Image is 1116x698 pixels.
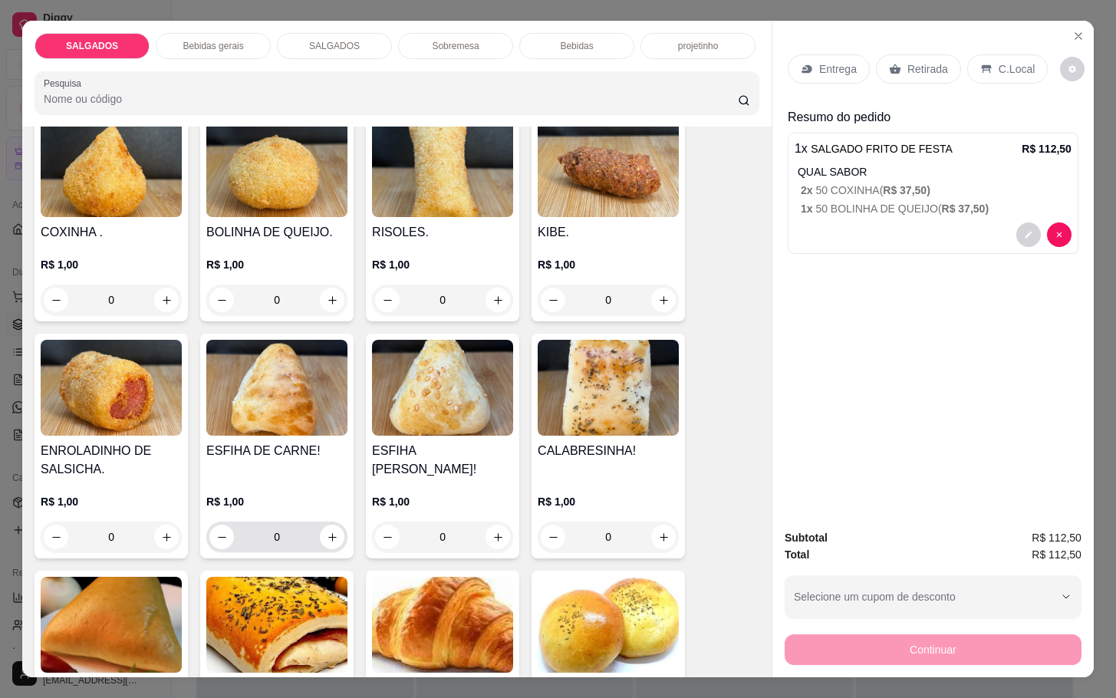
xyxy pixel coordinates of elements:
[309,40,360,52] p: SALGADOS
[183,40,243,52] p: Bebidas gerais
[41,494,182,509] p: R$ 1,00
[41,257,182,272] p: R$ 1,00
[486,525,510,549] button: increase-product-quantity
[41,340,182,436] img: product-image
[375,525,400,549] button: decrease-product-quantity
[785,548,809,561] strong: Total
[798,164,1072,179] p: QUAL SABOR
[801,202,815,215] span: 1 x
[942,202,989,215] span: R$ 37,50 )
[206,223,347,242] h4: BOLINHA DE QUEIJO.
[372,257,513,272] p: R$ 1,00
[372,442,513,479] h4: ESFIHA [PERSON_NAME]!
[372,494,513,509] p: R$ 1,00
[678,40,719,52] p: projetinho
[785,532,828,544] strong: Subtotal
[1032,529,1081,546] span: R$ 112,50
[41,223,182,242] h4: COXINHA .
[44,288,68,312] button: decrease-product-quantity
[41,442,182,479] h4: ENROLADINHO DE SALSICHA.
[560,40,593,52] p: Bebidas
[206,442,347,460] h4: ESFIHA DE CARNE!
[154,525,179,549] button: increase-product-quantity
[372,577,513,673] img: product-image
[541,525,565,549] button: decrease-product-quantity
[538,121,679,217] img: product-image
[486,288,510,312] button: increase-product-quantity
[209,288,234,312] button: decrease-product-quantity
[883,184,930,196] span: R$ 37,50 )
[801,183,1072,198] p: 50 COXINHA (
[209,525,234,549] button: decrease-product-quantity
[999,61,1035,77] p: C.Local
[1032,546,1081,563] span: R$ 112,50
[538,257,679,272] p: R$ 1,00
[785,575,1081,618] button: Selecione um cupom de desconto
[819,61,857,77] p: Entrega
[795,140,953,158] p: 1 x
[651,525,676,549] button: increase-product-quantity
[801,184,815,196] span: 2 x
[1060,57,1085,81] button: decrease-product-quantity
[538,494,679,509] p: R$ 1,00
[1047,222,1072,247] button: decrease-product-quantity
[206,577,347,673] img: product-image
[41,121,182,217] img: product-image
[41,577,182,673] img: product-image
[541,288,565,312] button: decrease-product-quantity
[206,121,347,217] img: product-image
[1066,24,1091,48] button: Close
[44,91,738,107] input: Pesquisa
[206,257,347,272] p: R$ 1,00
[44,525,68,549] button: decrease-product-quantity
[320,525,344,549] button: increase-product-quantity
[538,340,679,436] img: product-image
[538,442,679,460] h4: CALABRESINHA!
[538,223,679,242] h4: KIBE.
[1016,222,1041,247] button: decrease-product-quantity
[66,40,118,52] p: SALGADOS
[206,494,347,509] p: R$ 1,00
[372,340,513,436] img: product-image
[372,223,513,242] h4: RISOLES.
[206,340,347,436] img: product-image
[907,61,948,77] p: Retirada
[154,288,179,312] button: increase-product-quantity
[320,288,344,312] button: increase-product-quantity
[44,77,87,90] label: Pesquisa
[788,108,1078,127] p: Resumo do pedido
[538,577,679,673] img: product-image
[651,288,676,312] button: increase-product-quantity
[432,40,479,52] p: Sobremesa
[1022,141,1072,156] p: R$ 112,50
[801,201,1072,216] p: 50 BOLINHA DE QUEIJO (
[375,288,400,312] button: decrease-product-quantity
[811,143,953,155] span: SALGADO FRITO DE FESTA
[372,121,513,217] img: product-image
